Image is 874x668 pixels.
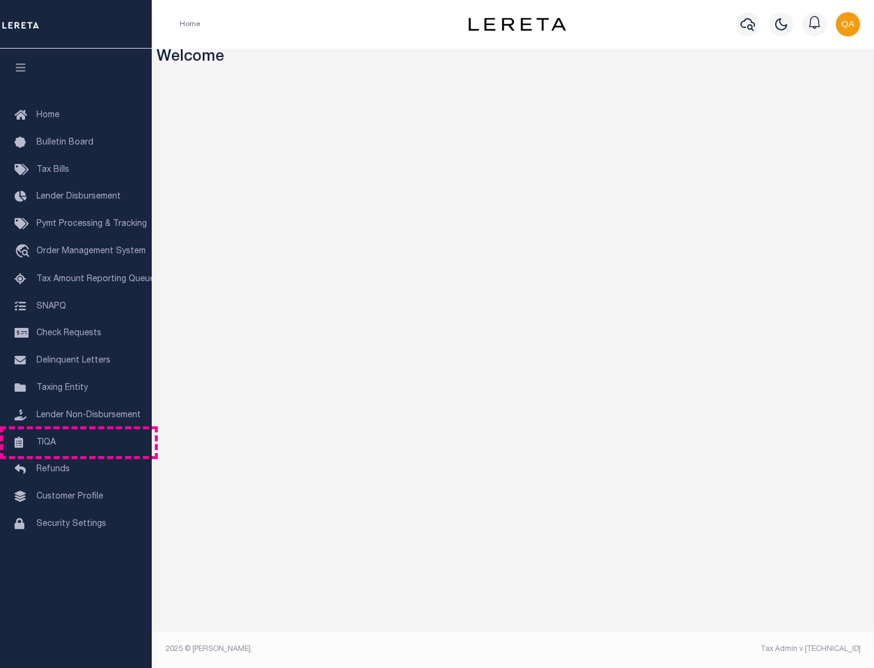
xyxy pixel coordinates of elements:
[36,220,147,228] span: Pymt Processing & Tracking
[15,244,34,260] i: travel_explore
[36,302,66,310] span: SNAPQ
[836,12,860,36] img: svg+xml;base64,PHN2ZyB4bWxucz0iaHR0cDovL3d3dy53My5vcmcvMjAwMC9zdmciIHBvaW50ZXItZXZlbnRzPSJub25lIi...
[36,356,110,365] span: Delinquent Letters
[36,193,121,201] span: Lender Disbursement
[36,275,155,284] span: Tax Amount Reporting Queue
[36,247,146,256] span: Order Management System
[36,411,141,420] span: Lender Non-Disbursement
[36,166,69,174] span: Tax Bills
[36,465,70,474] span: Refunds
[36,111,59,120] span: Home
[36,329,101,338] span: Check Requests
[36,384,88,392] span: Taxing Entity
[157,644,513,655] div: 2025 © [PERSON_NAME].
[36,138,93,147] span: Bulletin Board
[157,49,870,67] h3: Welcome
[36,520,106,528] span: Security Settings
[36,492,103,501] span: Customer Profile
[180,19,200,30] li: Home
[522,644,861,655] div: Tax Admin v.[TECHNICAL_ID]
[469,18,566,31] img: logo-dark.svg
[36,438,56,446] span: TIQA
